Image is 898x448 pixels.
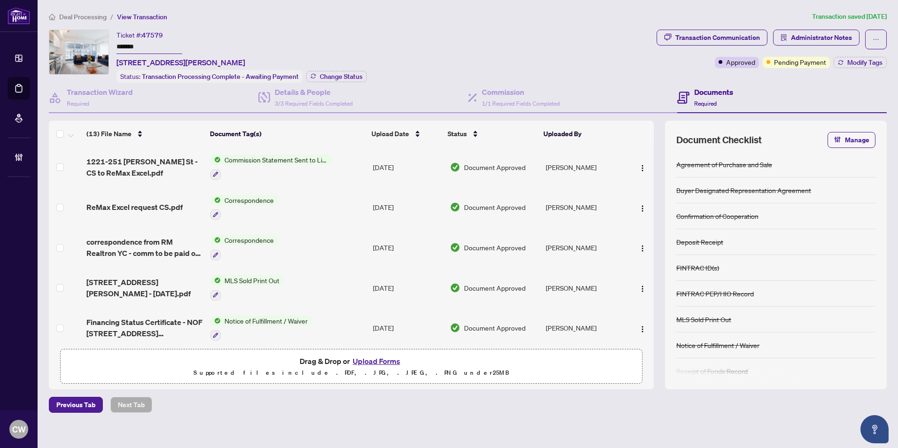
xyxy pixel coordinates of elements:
button: Next Tab [110,397,152,413]
span: Change Status [320,73,363,80]
span: Document Approved [464,242,526,253]
h4: Commission [482,86,560,98]
h4: Transaction Wizard [67,86,133,98]
img: Logo [639,164,646,172]
div: Notice of Fulfillment / Waiver [676,340,759,350]
img: IMG-C12291234_1.jpg [49,30,108,74]
div: Deposit Receipt [676,237,723,247]
div: Agreement of Purchase and Sale [676,159,772,170]
span: Commission Statement Sent to Listing Brokerage [221,154,332,165]
img: Status Icon [210,235,221,245]
th: Upload Date [368,121,444,147]
button: Logo [635,320,650,335]
div: Buyer Designated Representation Agreement [676,185,811,195]
div: FINTRAC PEP/HIO Record [676,288,754,299]
button: Logo [635,240,650,255]
span: Pending Payment [774,57,826,67]
img: Document Status [450,283,460,293]
td: [DATE] [369,268,446,308]
span: Required [67,100,89,107]
span: ellipsis [873,36,879,43]
span: Document Approved [464,283,526,293]
span: Drag & Drop orUpload FormsSupported files include .PDF, .JPG, .JPEG, .PNG under25MB [61,349,642,384]
button: Status IconCorrespondence [210,195,278,220]
span: Modify Tags [847,59,883,66]
div: FINTRAC ID(s) [676,263,719,273]
h4: Details & People [275,86,353,98]
span: Upload Date [372,129,409,139]
span: Notice of Fulfillment / Waiver [221,316,311,326]
img: Document Status [450,242,460,253]
span: CW [12,423,26,436]
img: Status Icon [210,195,221,205]
img: Status Icon [210,154,221,165]
button: Upload Forms [350,355,403,367]
span: Deal Processing [59,13,107,21]
div: Confirmation of Cooperation [676,211,759,221]
span: Correspondence [221,195,278,205]
button: Status IconCorrespondence [210,235,278,260]
span: Correspondence [221,235,278,245]
th: (13) File Name [83,121,206,147]
th: Document Tag(s) [206,121,368,147]
button: Status IconCommission Statement Sent to Listing Brokerage [210,154,332,180]
span: View Transaction [117,13,167,21]
div: Transaction Communication [675,30,760,45]
span: home [49,14,55,20]
span: [STREET_ADDRESS][PERSON_NAME] [116,57,245,68]
span: Document Approved [464,323,526,333]
img: Logo [639,285,646,293]
button: Logo [635,160,650,175]
span: Document Approved [464,202,526,212]
button: Change Status [306,71,367,82]
span: Previous Tab [56,397,95,412]
img: Status Icon [210,275,221,286]
span: 1/1 Required Fields Completed [482,100,560,107]
button: Modify Tags [834,57,887,68]
span: correspondence from RM Realtron YC - comm to be paid out by RM Excel.pdf [86,236,203,259]
span: Approved [726,57,755,67]
img: Document Status [450,162,460,172]
td: [PERSON_NAME] [542,147,627,187]
img: Status Icon [210,316,221,326]
th: Status [444,121,539,147]
button: Status IconMLS Sold Print Out [210,275,283,301]
img: Document Status [450,202,460,212]
span: Drag & Drop or [300,355,403,367]
span: Manage [845,132,869,147]
button: Status IconNotice of Fulfillment / Waiver [210,316,311,341]
span: Required [694,100,717,107]
button: Transaction Communication [657,30,767,46]
td: [PERSON_NAME] [542,187,627,228]
span: Document Approved [464,162,526,172]
td: [DATE] [369,147,446,187]
button: Manage [828,132,875,148]
span: Transaction Processing Complete - Awaiting Payment [142,72,299,81]
img: Logo [639,325,646,333]
article: Transaction saved [DATE] [812,11,887,22]
td: [DATE] [369,308,446,348]
button: Logo [635,200,650,215]
button: Administrator Notes [773,30,859,46]
span: 47579 [142,31,163,39]
td: [PERSON_NAME] [542,308,627,348]
span: ReMax Excel request CS.pdf [86,201,183,213]
span: [STREET_ADDRESS][PERSON_NAME] - [DATE].pdf [86,277,203,299]
td: [DATE] [369,187,446,228]
td: [DATE] [369,227,446,268]
span: Administrator Notes [791,30,852,45]
span: Document Checklist [676,133,762,147]
span: solution [781,34,787,41]
span: MLS Sold Print Out [221,275,283,286]
span: 1221-251 [PERSON_NAME] St - CS to ReMax Excel.pdf [86,156,203,178]
th: Uploaded By [540,121,624,147]
td: [PERSON_NAME] [542,268,627,308]
button: Open asap [860,415,889,443]
div: Ticket #: [116,30,163,40]
div: Status: [116,70,302,83]
span: Financing Status Certificate - NOF [STREET_ADDRESS][PERSON_NAME]pdf [86,317,203,339]
img: logo [8,7,30,24]
td: [PERSON_NAME] [542,227,627,268]
img: Logo [639,205,646,212]
span: (13) File Name [86,129,132,139]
